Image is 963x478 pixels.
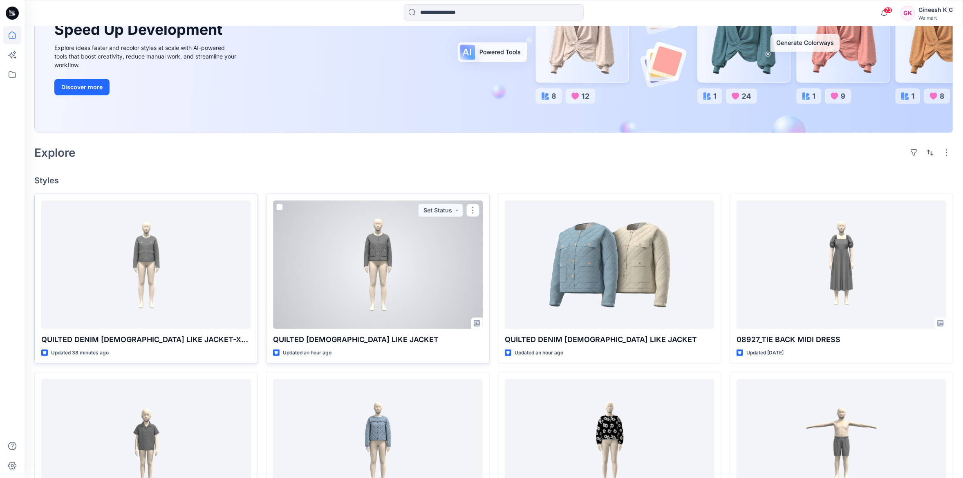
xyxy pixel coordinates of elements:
[54,79,110,95] button: Discover more
[900,6,915,20] div: GK
[884,7,893,14] span: 73
[505,334,714,345] p: QUILTED DENIM [DEMOGRAPHIC_DATA] LIKE JACKET
[41,334,251,345] p: QUILTED DENIM [DEMOGRAPHIC_DATA] LIKE JACKET-XS-L
[51,349,109,357] p: Updated 38 minutes ago
[54,79,238,95] a: Discover more
[505,201,714,329] a: QUILTED DENIM LADY LIKE JACKET
[515,349,563,357] p: Updated an hour ago
[34,176,953,185] h4: Styles
[41,201,251,329] a: QUILTED DENIM LADY LIKE JACKET-XS-L
[283,349,331,357] p: Updated an hour ago
[746,349,784,357] p: Updated [DATE]
[273,201,483,329] a: QUILTED LADY LIKE JACKET
[54,43,238,69] div: Explore ideas faster and recolor styles at scale with AI-powered tools that boost creativity, red...
[737,334,946,345] p: 08927_TIE BACK MIDI DRESS
[737,201,946,329] a: 08927_TIE BACK MIDI DRESS
[918,15,953,21] div: Walmart
[34,146,76,159] h2: Explore
[273,334,483,345] p: QUILTED [DEMOGRAPHIC_DATA] LIKE JACKET
[918,5,953,15] div: Gineesh K G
